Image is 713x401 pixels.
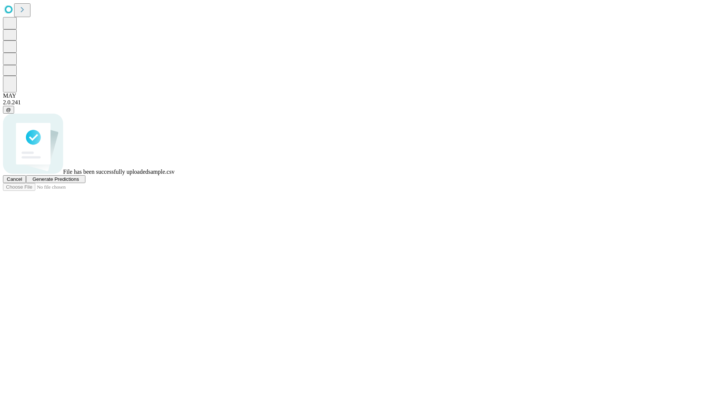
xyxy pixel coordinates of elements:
span: @ [6,107,11,113]
span: File has been successfully uploaded [63,169,148,175]
div: MAY [3,92,710,99]
span: Cancel [7,176,22,182]
div: 2.0.241 [3,99,710,106]
button: Cancel [3,175,26,183]
span: Generate Predictions [32,176,79,182]
button: @ [3,106,14,114]
button: Generate Predictions [26,175,85,183]
span: sample.csv [148,169,175,175]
